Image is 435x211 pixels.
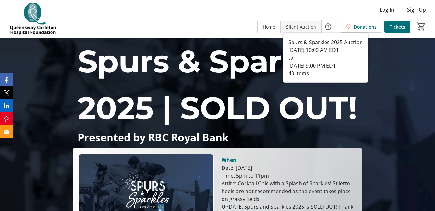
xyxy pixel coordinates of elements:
div: to [288,54,363,62]
a: Silent Auction [281,21,321,33]
button: Sign Up [402,5,431,15]
p: Presented by RBC Royal Bank [78,131,357,143]
span: Log In [380,6,394,14]
div: Spurs & Sparkles 2025 Auction [288,38,363,46]
div: [DATE] 9:00 PM EDT [288,62,363,69]
button: Help [322,20,335,33]
span: Tickets [390,23,405,30]
a: Home [258,21,280,33]
a: Donations [340,21,382,33]
span: Spurs & Sparkles 2025 | SOLD OUT! [78,42,357,127]
span: Silent Auction [286,23,316,30]
span: Sign Up [407,6,426,14]
img: QCH Foundation's Logo [4,3,62,35]
div: [DATE] 10:00 AM EDT [288,46,363,54]
button: Log In [374,5,399,15]
span: Donations [354,23,377,30]
span: Home [263,23,275,30]
div: 43 items [288,69,363,77]
div: When [222,156,236,164]
a: Tickets [384,21,410,33]
button: Cart [416,20,427,32]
